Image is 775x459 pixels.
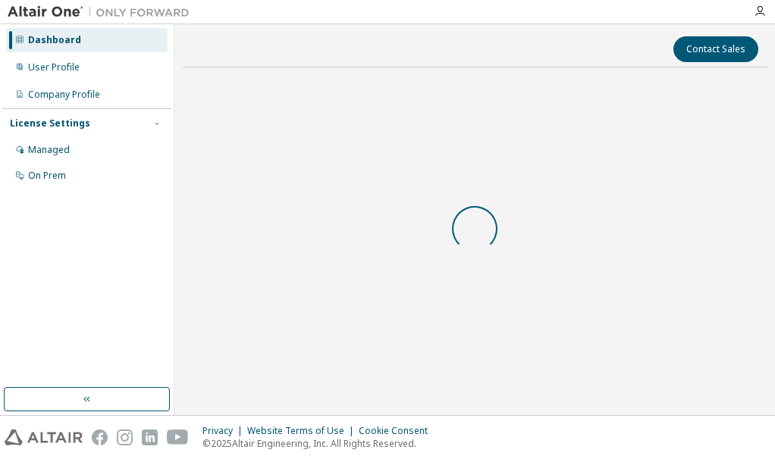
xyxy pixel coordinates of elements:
button: Contact Sales [673,36,758,62]
div: License Settings [10,117,90,130]
p: © 2025 Altair Engineering, Inc. All Rights Reserved. [202,437,437,450]
img: facebook.svg [92,429,108,445]
img: altair_logo.svg [5,429,83,445]
div: Cookie Consent [359,425,437,437]
div: Privacy [202,425,247,437]
img: Altair One [8,5,197,20]
img: linkedin.svg [142,429,158,445]
div: Dashboard [28,34,81,46]
img: youtube.svg [167,429,189,445]
div: Website Terms of Use [247,425,359,437]
div: Company Profile [28,89,100,101]
img: instagram.svg [117,429,133,445]
div: On Prem [28,170,66,182]
div: User Profile [28,61,80,73]
div: Managed [28,144,70,156]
